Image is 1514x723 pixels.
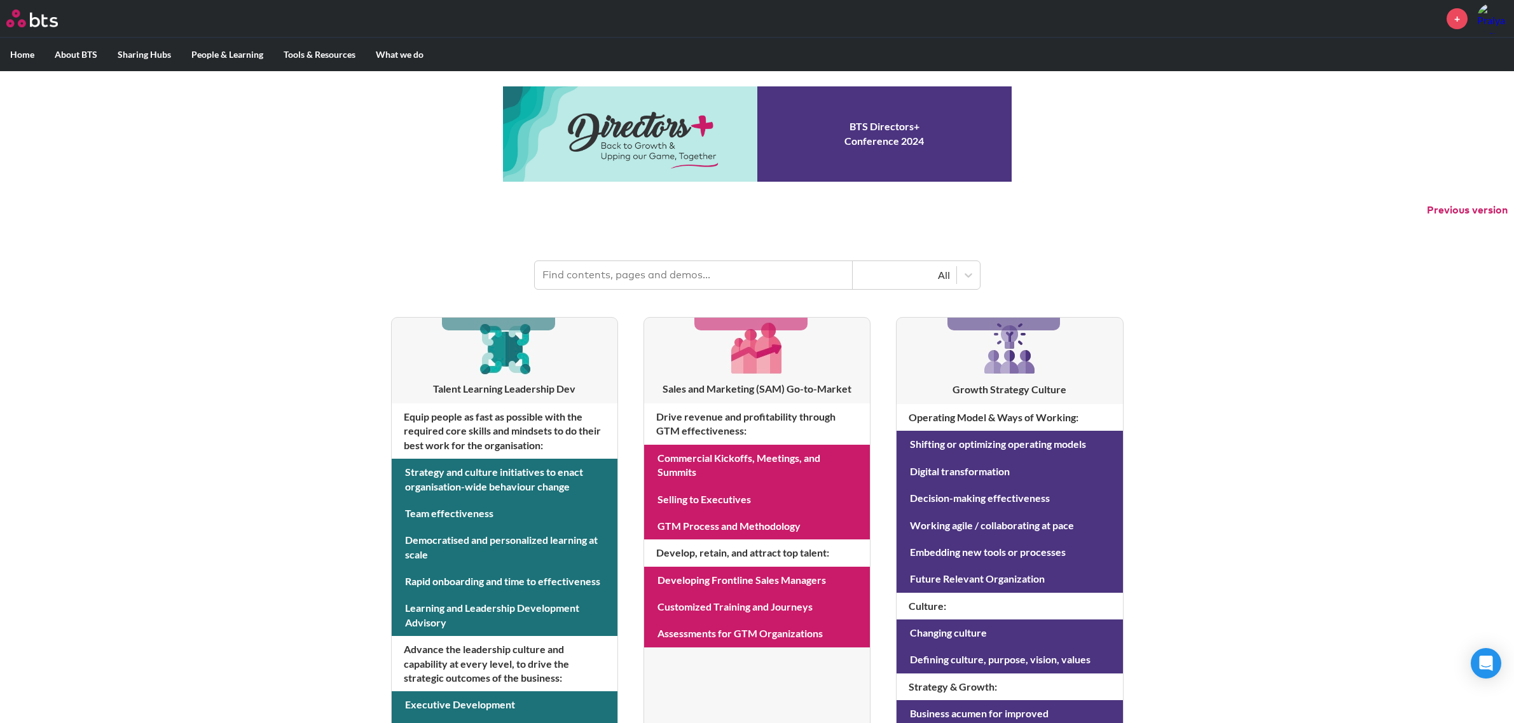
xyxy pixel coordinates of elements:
h3: Sales and Marketing (SAM) Go-to-Market [644,382,870,396]
h4: Culture : [897,593,1122,619]
h4: Equip people as fast as possible with the required core skills and mindsets to do their best work... [392,403,617,459]
div: Open Intercom Messenger [1471,648,1501,679]
label: Sharing Hubs [107,38,181,71]
img: BTS Logo [6,10,58,27]
input: Find contents, pages and demos... [535,261,853,289]
img: [object Object] [474,318,535,378]
h4: Operating Model & Ways of Working : [897,404,1122,431]
button: Previous version [1427,203,1508,217]
label: What we do [366,38,434,71]
h4: Drive revenue and profitability through GTM effectiveness : [644,403,870,445]
h4: Advance the leadership culture and capability at every level, to drive the strategic outcomes of ... [392,636,617,691]
img: [object Object] [727,318,787,378]
a: + [1447,8,1468,29]
a: Go home [6,10,81,27]
h4: Develop, retain, and attract top talent : [644,539,870,566]
label: Tools & Resources [273,38,366,71]
a: Conference 2024 [503,86,1012,182]
h4: Strategy & Growth : [897,673,1122,700]
img: Praiya Thawornwattanaphol [1477,3,1508,34]
a: Profile [1477,3,1508,34]
h3: Growth Strategy Culture [897,382,1122,396]
h3: Talent Learning Leadership Dev [392,382,617,396]
img: [object Object] [979,318,1040,379]
label: People & Learning [181,38,273,71]
div: All [859,268,950,282]
label: About BTS [45,38,107,71]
